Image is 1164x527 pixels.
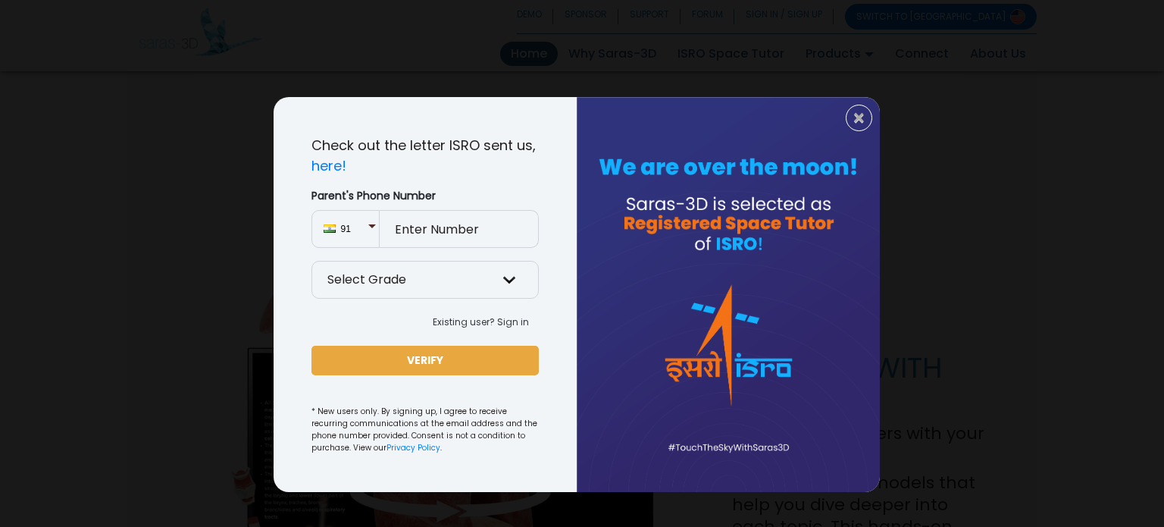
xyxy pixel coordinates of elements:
p: Check out the letter ISRO sent us, [311,135,539,176]
small: * New users only. By signing up, I agree to receive recurring communications at the email address... [311,406,539,454]
span: × [853,108,865,128]
button: Existing user? Sign in [423,311,539,334]
input: Enter Number [380,210,539,248]
a: here! [311,156,346,175]
a: Privacy Policy [386,442,440,453]
span: 91 [341,222,368,236]
button: Close [846,105,872,131]
label: Parent's Phone Number [311,188,539,204]
button: VERIFY [311,346,539,375]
